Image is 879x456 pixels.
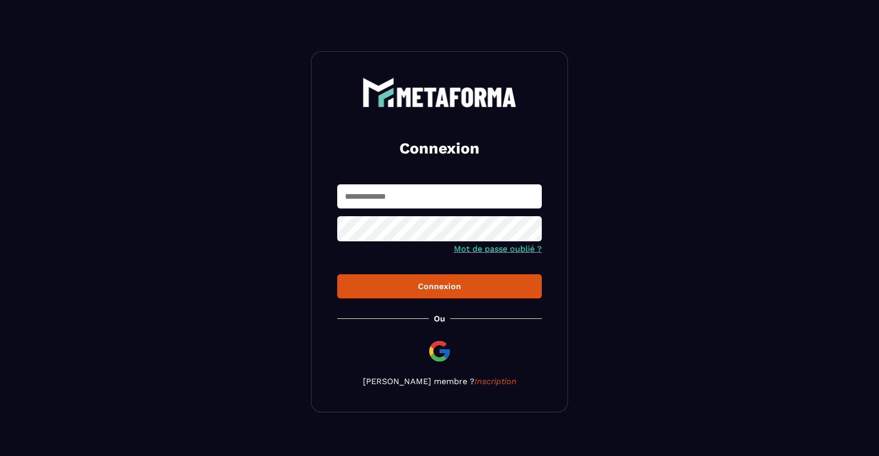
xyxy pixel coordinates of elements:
button: Connexion [337,274,542,298]
img: google [427,339,452,364]
p: [PERSON_NAME] membre ? [337,376,542,386]
div: Connexion [345,281,534,291]
a: Inscription [474,376,517,386]
p: Ou [434,314,445,324]
a: Mot de passe oublié ? [454,244,542,254]
img: logo [362,78,517,107]
a: logo [337,78,542,107]
h2: Connexion [350,138,529,159]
